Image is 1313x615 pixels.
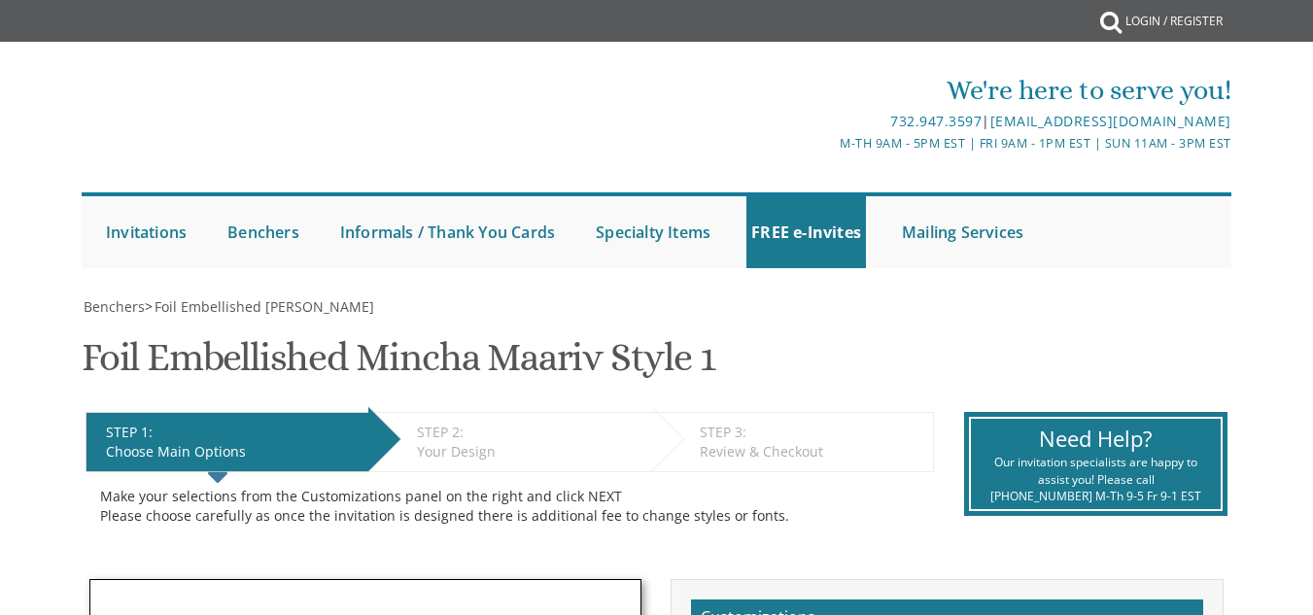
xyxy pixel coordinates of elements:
[106,442,359,461] div: Choose Main Options
[700,442,923,461] div: Review & Checkout
[890,112,982,130] a: 732.947.3597
[82,297,145,316] a: Benchers
[101,196,191,268] a: Invitations
[145,297,374,316] span: >
[84,297,145,316] span: Benchers
[700,423,923,442] div: STEP 3:
[591,196,715,268] a: Specialty Items
[897,196,1028,268] a: Mailing Services
[990,112,1231,130] a: [EMAIL_ADDRESS][DOMAIN_NAME]
[417,442,641,461] div: Your Design
[466,71,1231,110] div: We're here to serve you!
[466,133,1231,154] div: M-Th 9am - 5pm EST | Fri 9am - 1pm EST | Sun 11am - 3pm EST
[417,423,641,442] div: STEP 2:
[106,423,359,442] div: STEP 1:
[985,454,1206,503] div: Our invitation specialists are happy to assist you! Please call [PHONE_NUMBER] M-Th 9-5 Fr 9-1 EST
[985,424,1206,454] div: Need Help?
[335,196,560,268] a: Informals / Thank You Cards
[100,487,919,526] div: Make your selections from the Customizations panel on the right and click NEXT Please choose care...
[82,336,714,393] h1: Foil Embellished Mincha Maariv Style 1
[155,297,374,316] span: Foil Embellished [PERSON_NAME]
[153,297,374,316] a: Foil Embellished [PERSON_NAME]
[746,196,866,268] a: FREE e-Invites
[466,110,1231,133] div: |
[223,196,304,268] a: Benchers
